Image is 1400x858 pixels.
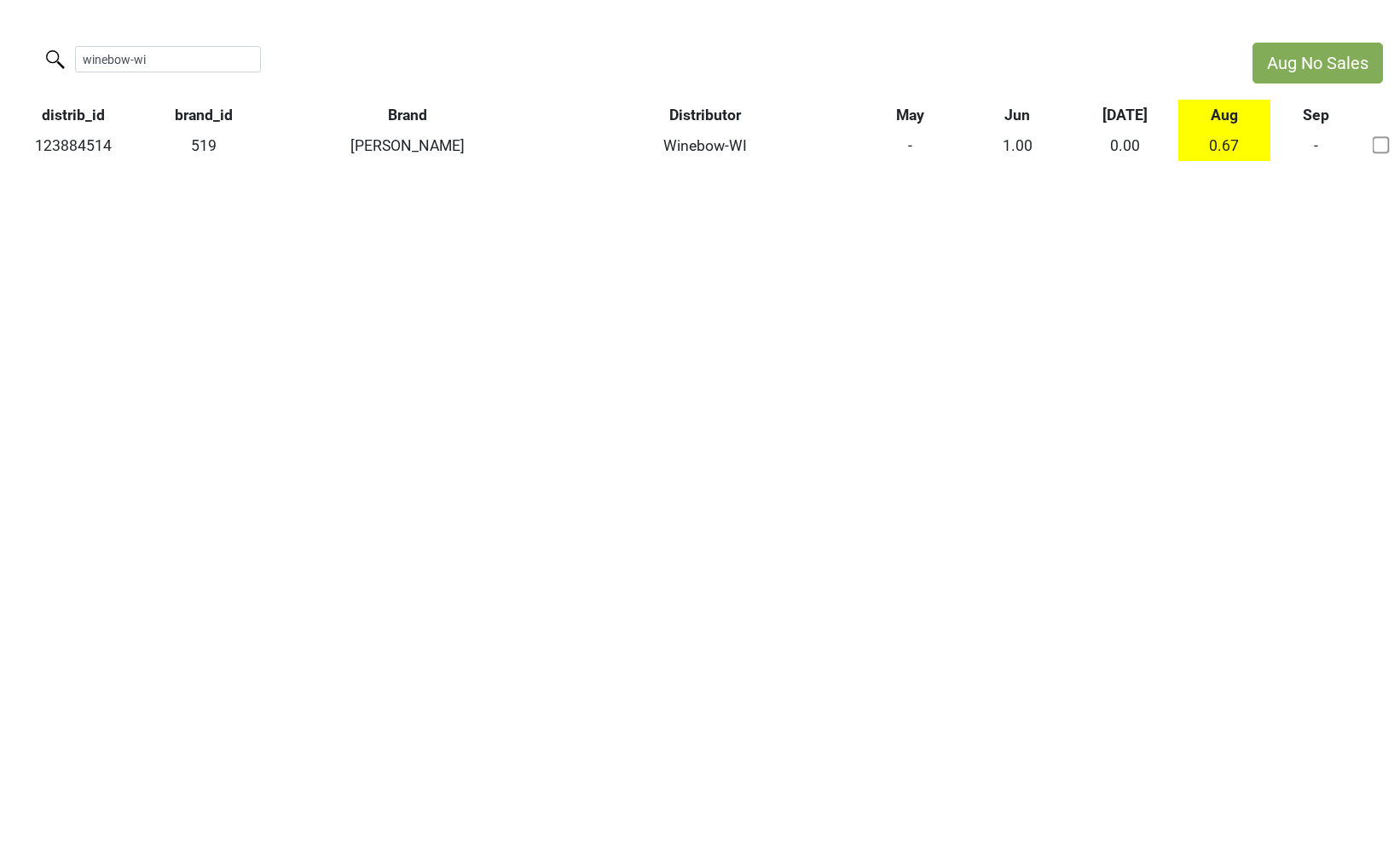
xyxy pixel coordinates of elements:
[1071,100,1178,130] th: Jul: activate to sort column ascending
[963,100,1071,130] th: Jun: activate to sort column ascending
[1178,130,1270,161] td: 0.67
[1178,100,1270,130] th: Aug: activate to sort column ascending
[1362,100,1400,130] th: &nbsp;: activate to sort column ascending
[1270,130,1362,161] td: -
[260,100,555,130] th: Brand: activate to sort column ascending
[1071,130,1178,161] td: 0.00
[856,130,963,161] td: -
[963,130,1071,161] td: 1.00
[260,130,555,161] td: [PERSON_NAME]
[555,130,857,161] td: Winebow-WI
[856,100,963,130] th: May: activate to sort column ascending
[147,130,260,161] td: 519
[555,100,857,130] th: Distributor: activate to sort column ascending
[1252,43,1383,83] button: Aug No Sales
[147,100,260,130] th: brand_id: activate to sort column ascending
[1270,100,1362,130] th: Sep: activate to sort column ascending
